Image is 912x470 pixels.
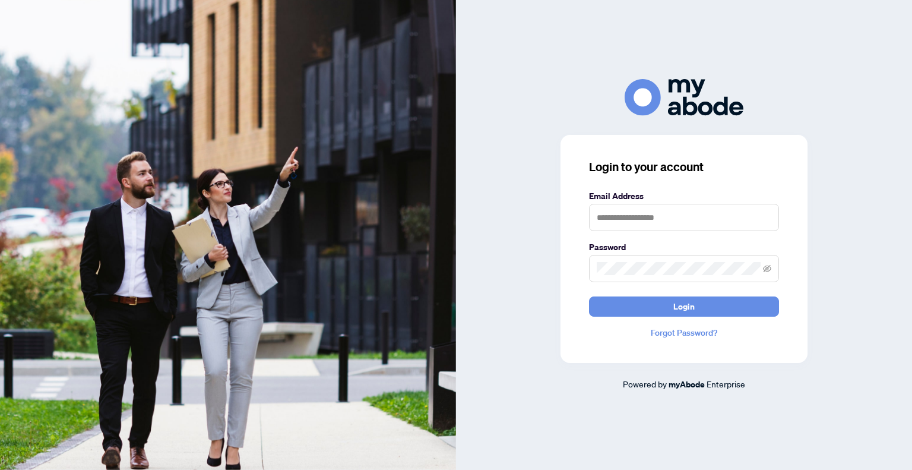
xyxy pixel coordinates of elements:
h3: Login to your account [589,159,779,175]
span: Login [673,297,695,316]
span: Enterprise [707,378,745,389]
span: Powered by [623,378,667,389]
a: Forgot Password? [589,326,779,339]
label: Password [589,241,779,254]
span: eye-invisible [763,264,771,273]
label: Email Address [589,190,779,203]
img: ma-logo [625,79,743,115]
a: myAbode [669,378,705,391]
button: Login [589,296,779,317]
